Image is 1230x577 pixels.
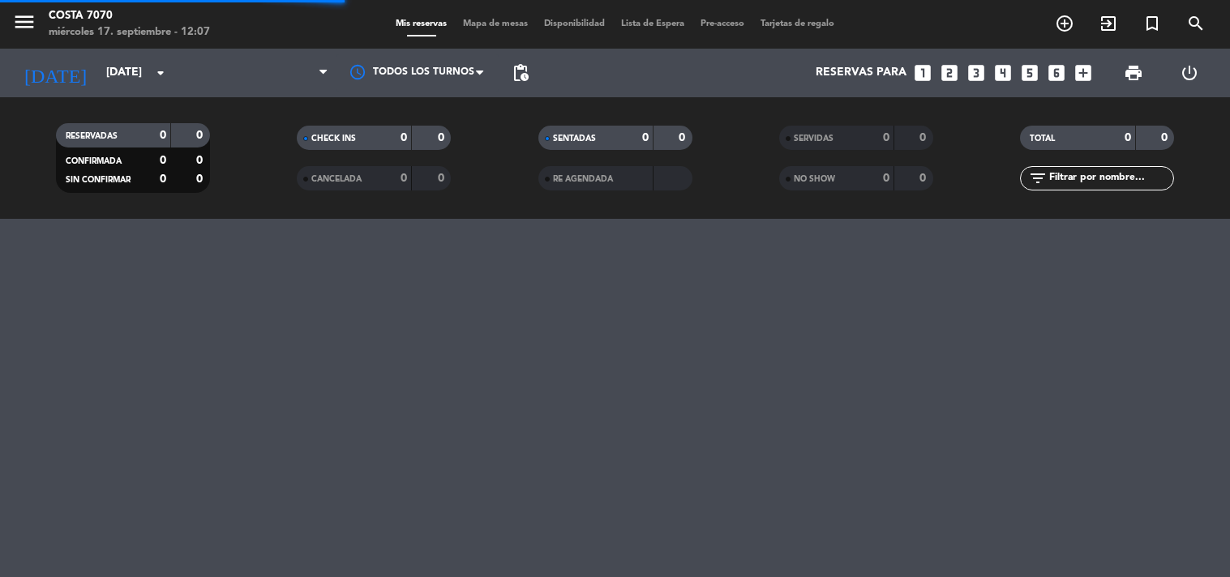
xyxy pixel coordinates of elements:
[1124,63,1143,83] span: print
[1186,14,1206,33] i: search
[311,175,362,183] span: CANCELADA
[919,132,929,143] strong: 0
[1046,62,1067,83] i: looks_6
[883,173,889,184] strong: 0
[160,130,166,141] strong: 0
[794,135,834,143] span: SERVIDAS
[1142,14,1162,33] i: turned_in_not
[1161,132,1171,143] strong: 0
[49,8,210,24] div: Costa 7070
[49,24,210,41] div: miércoles 17. septiembre - 12:07
[1073,62,1094,83] i: add_box
[966,62,987,83] i: looks_3
[794,175,835,183] span: NO SHOW
[1030,135,1055,143] span: TOTAL
[939,62,960,83] i: looks_two
[1019,62,1040,83] i: looks_5
[1055,14,1074,33] i: add_circle_outline
[613,19,692,28] span: Lista de Espera
[553,135,596,143] span: SENTADAS
[1028,169,1048,188] i: filter_list
[12,55,98,91] i: [DATE]
[438,132,448,143] strong: 0
[438,173,448,184] strong: 0
[1099,14,1118,33] i: exit_to_app
[642,132,649,143] strong: 0
[536,19,613,28] span: Disponibilidad
[196,173,206,185] strong: 0
[553,175,613,183] span: RE AGENDADA
[401,173,407,184] strong: 0
[912,62,933,83] i: looks_one
[679,132,688,143] strong: 0
[455,19,536,28] span: Mapa de mesas
[12,10,36,34] i: menu
[1048,169,1173,187] input: Filtrar por nombre...
[919,173,929,184] strong: 0
[401,132,407,143] strong: 0
[992,62,1014,83] i: looks_4
[816,66,906,79] span: Reservas para
[151,63,170,83] i: arrow_drop_down
[12,10,36,40] button: menu
[1125,132,1131,143] strong: 0
[311,135,356,143] span: CHECK INS
[66,176,131,184] span: SIN CONFIRMAR
[66,157,122,165] span: CONFIRMADA
[1180,63,1199,83] i: power_settings_new
[752,19,842,28] span: Tarjetas de regalo
[388,19,455,28] span: Mis reservas
[692,19,752,28] span: Pre-acceso
[196,155,206,166] strong: 0
[883,132,889,143] strong: 0
[196,130,206,141] strong: 0
[160,173,166,185] strong: 0
[160,155,166,166] strong: 0
[1162,49,1218,97] div: LOG OUT
[66,132,118,140] span: RESERVADAS
[511,63,530,83] span: pending_actions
